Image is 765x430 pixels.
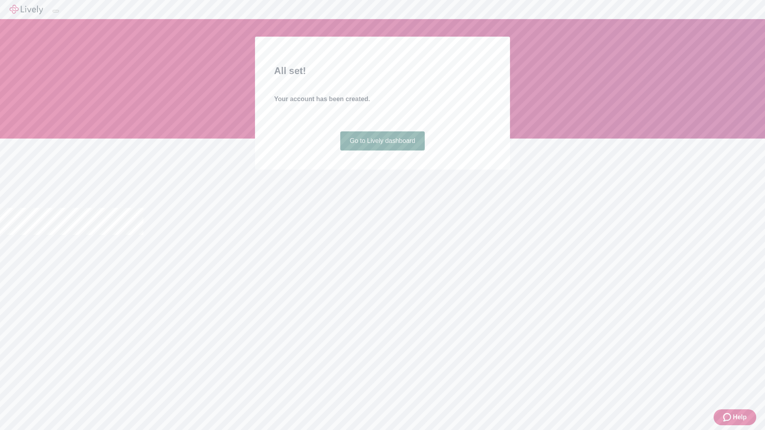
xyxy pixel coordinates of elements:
[723,412,733,422] svg: Zendesk support icon
[733,412,747,422] span: Help
[53,10,59,12] button: Log out
[274,94,491,104] h4: Your account has been created.
[340,131,425,150] a: Go to Lively dashboard
[274,64,491,78] h2: All set!
[714,409,756,425] button: Zendesk support iconHelp
[10,5,43,14] img: Lively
